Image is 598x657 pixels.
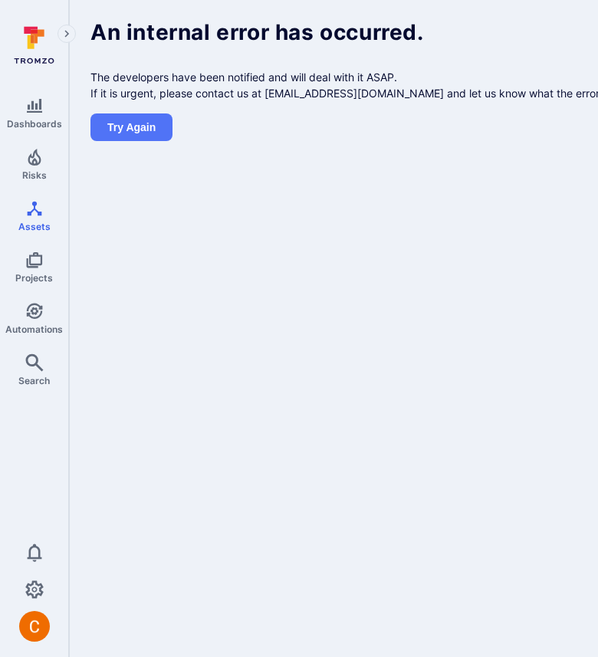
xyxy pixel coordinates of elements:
[58,25,76,43] button: Expand navigation menu
[90,113,172,142] button: Try again
[18,221,51,232] span: Assets
[61,28,72,41] i: Expand navigation menu
[22,169,47,181] span: Risks
[19,611,50,642] div: Camilo Rivera
[7,118,62,130] span: Dashboards
[5,324,63,335] span: Automations
[264,87,444,100] a: [EMAIL_ADDRESS][DOMAIN_NAME]
[15,272,53,284] span: Projects
[18,375,50,386] span: Search
[19,611,50,642] img: ACg8ocJuq_DPPTkXyD9OlTnVLvDrpObecjcADscmEHLMiTyEnTELew=s96-c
